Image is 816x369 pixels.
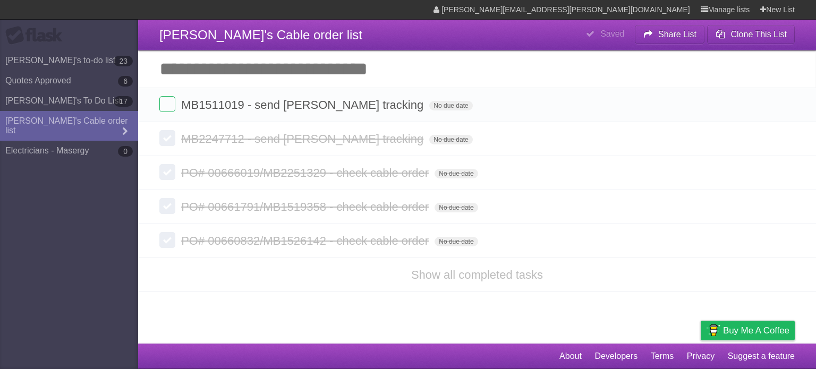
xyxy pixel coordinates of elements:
[728,346,795,366] a: Suggest a feature
[159,28,362,42] span: [PERSON_NAME]'s Cable order list
[594,346,637,366] a: Developers
[701,321,795,340] a: Buy me a coffee
[707,25,795,44] button: Clone This List
[706,321,720,339] img: Buy me a coffee
[118,146,133,157] b: 0
[435,237,478,246] span: No due date
[5,26,69,45] div: Flask
[181,200,431,213] span: PO# 00661791/MB1519358 - check cable order
[723,321,789,340] span: Buy me a coffee
[114,56,133,66] b: 23
[159,232,175,248] label: Done
[114,96,133,107] b: 17
[159,164,175,180] label: Done
[635,25,705,44] button: Share List
[600,29,624,38] b: Saved
[181,132,426,145] span: MB2247712 - send [PERSON_NAME] tracking
[159,96,175,112] label: Done
[687,346,715,366] a: Privacy
[411,268,543,281] a: Show all completed tasks
[730,30,787,39] b: Clone This List
[651,346,674,366] a: Terms
[181,98,426,111] span: MB1511019 - send [PERSON_NAME] tracking
[429,101,472,110] span: No due date
[181,166,431,179] span: PO# 00666019/MB2251329 - check cable order
[435,203,478,212] span: No due date
[435,169,478,178] span: No due date
[159,130,175,146] label: Done
[181,234,431,247] span: PO# 00660832/MB1526142 - check cable order
[559,346,582,366] a: About
[159,198,175,214] label: Done
[429,135,472,144] span: No due date
[118,76,133,87] b: 6
[658,30,696,39] b: Share List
